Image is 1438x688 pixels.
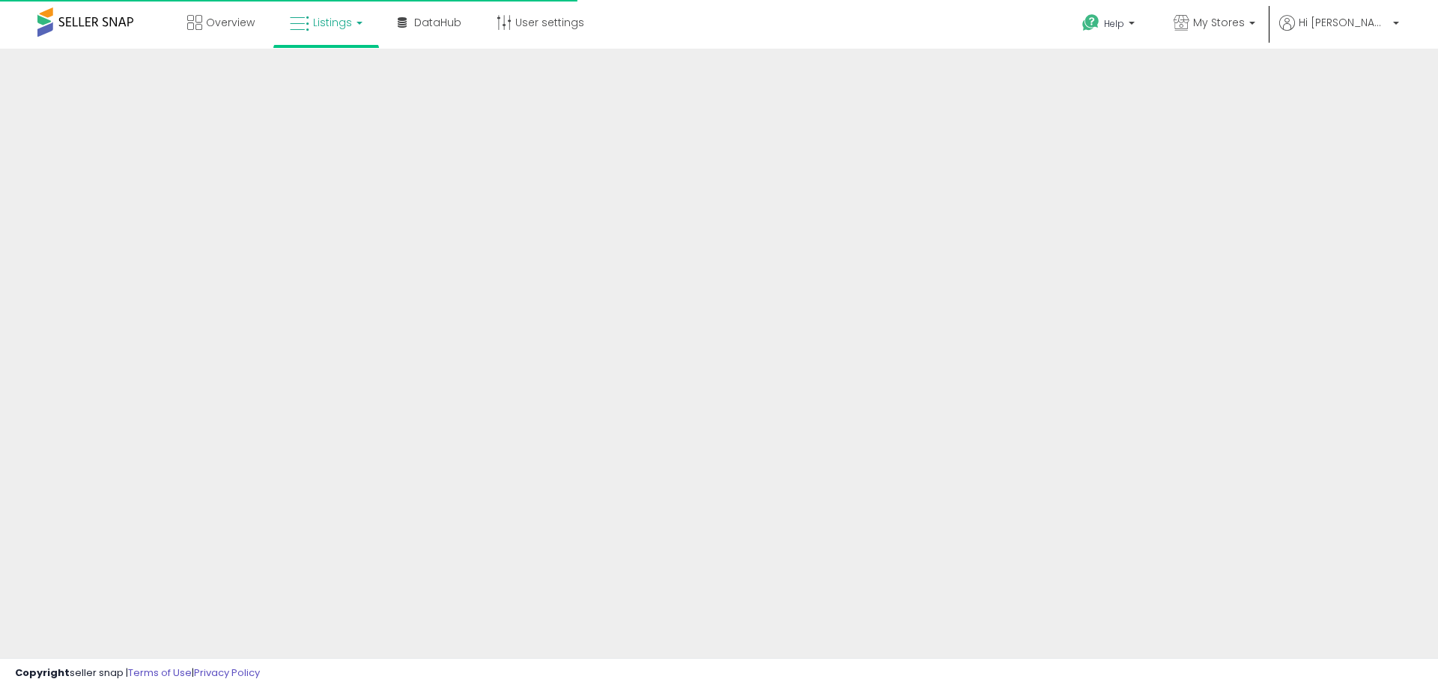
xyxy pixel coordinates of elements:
[1081,13,1100,32] i: Get Help
[1070,2,1150,49] a: Help
[313,15,352,30] span: Listings
[414,15,461,30] span: DataHub
[1104,17,1124,30] span: Help
[1193,15,1245,30] span: My Stores
[1299,15,1389,30] span: Hi [PERSON_NAME]
[1279,15,1399,49] a: Hi [PERSON_NAME]
[15,666,260,681] div: seller snap | |
[194,666,260,680] a: Privacy Policy
[15,666,70,680] strong: Copyright
[128,666,192,680] a: Terms of Use
[206,15,255,30] span: Overview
